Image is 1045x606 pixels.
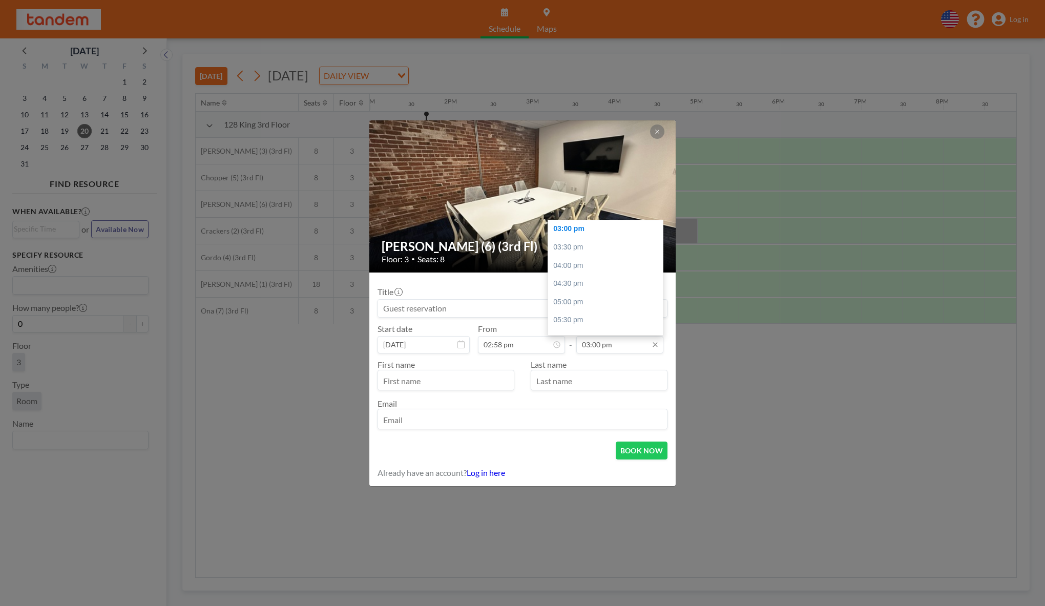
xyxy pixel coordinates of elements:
[378,287,402,297] label: Title
[378,300,667,317] input: Guest reservation
[378,360,415,369] label: First name
[548,275,663,293] div: 04:30 pm
[548,220,663,238] div: 03:00 pm
[616,442,667,459] button: BOOK NOW
[548,293,663,311] div: 05:00 pm
[369,81,677,311] img: 537.jpg
[417,254,445,264] span: Seats: 8
[548,311,663,329] div: 05:30 pm
[378,372,514,390] input: First name
[478,324,497,334] label: From
[548,238,663,257] div: 03:30 pm
[548,329,663,348] div: 06:00 pm
[411,255,415,263] span: •
[548,257,663,275] div: 04:00 pm
[378,468,467,478] span: Already have an account?
[531,360,567,369] label: Last name
[378,399,397,408] label: Email
[382,239,664,254] h2: [PERSON_NAME] (6) (3rd Fl)
[382,254,409,264] span: Floor: 3
[569,327,572,350] span: -
[378,324,412,334] label: Start date
[378,411,667,429] input: Email
[467,468,505,477] a: Log in here
[531,372,667,390] input: Last name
